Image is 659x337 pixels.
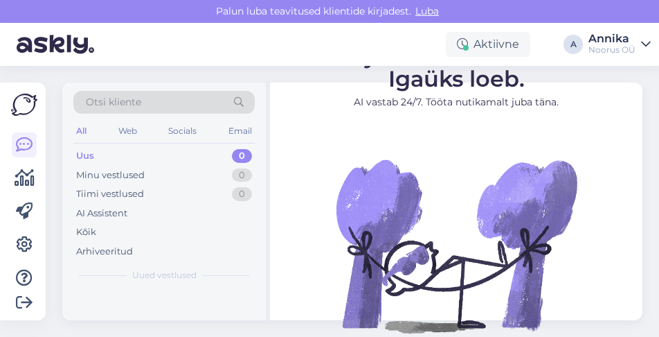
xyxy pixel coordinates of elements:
[232,149,252,163] div: 0
[76,225,96,239] div: Kõik
[588,33,651,55] a: AnnikaNoorus OÜ
[76,245,133,259] div: Arhiveeritud
[132,269,197,282] span: Uued vestlused
[446,32,530,57] div: Aktiivne
[226,122,255,140] div: Email
[563,35,583,54] div: A
[588,44,635,55] div: Noorus OÜ
[86,95,141,110] span: Otsi kliente
[232,187,252,201] div: 0
[76,207,127,221] div: AI Assistent
[76,168,145,182] div: Minu vestlused
[588,33,635,44] div: Annika
[165,122,199,140] div: Socials
[73,122,89,140] div: All
[232,168,252,182] div: 0
[116,122,140,140] div: Web
[11,94,37,116] img: Askly Logo
[282,95,630,110] p: AI vastab 24/7. Tööta nutikamalt juba täna.
[76,187,144,201] div: Tiimi vestlused
[411,5,443,17] span: Luba
[76,149,94,163] div: Uus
